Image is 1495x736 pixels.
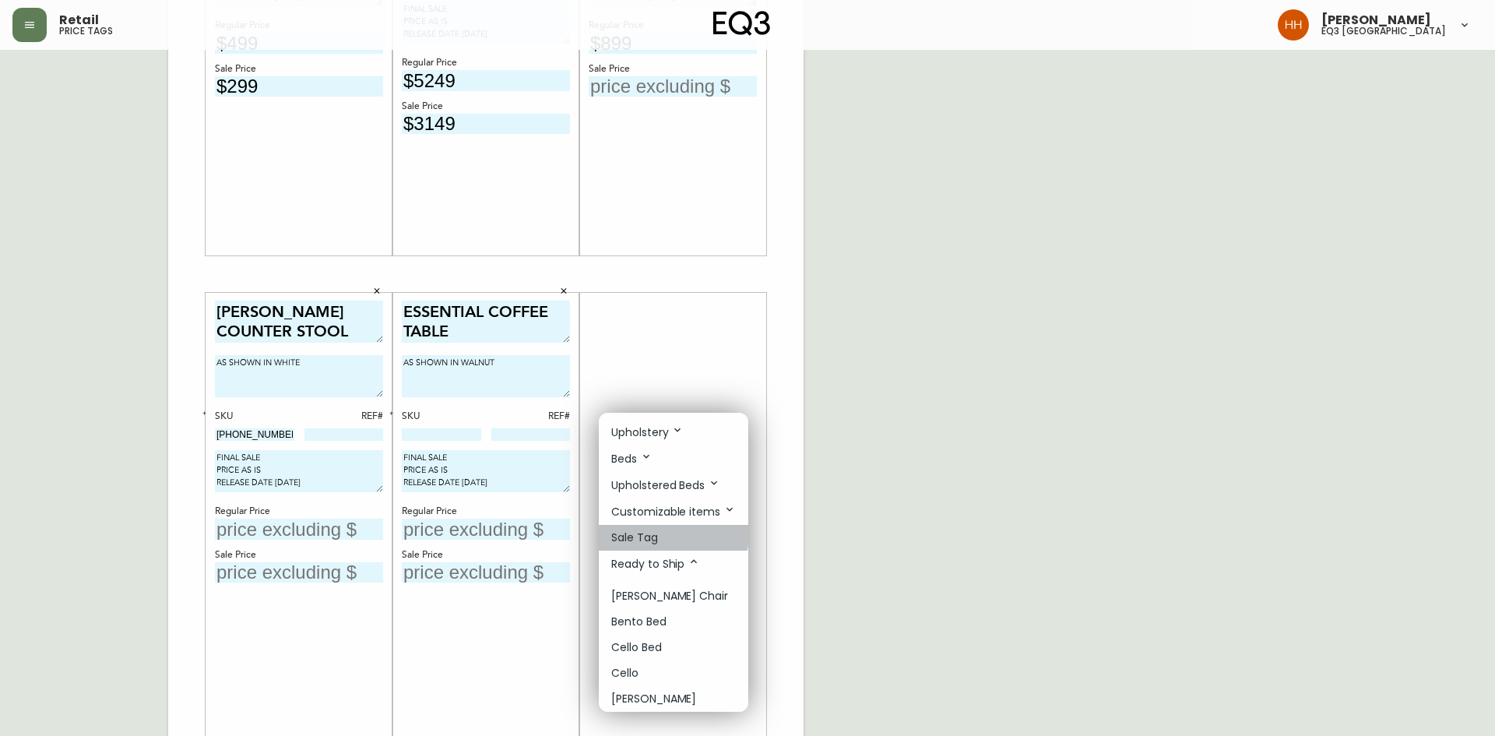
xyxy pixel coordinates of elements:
[611,588,728,604] p: [PERSON_NAME] Chair
[611,555,700,572] p: Ready to Ship
[611,450,653,467] p: Beds
[611,614,667,630] p: Bento Bed
[611,424,684,441] p: Upholstery
[611,639,662,656] p: Cello Bed
[611,665,638,681] p: Cello
[611,530,658,546] p: Sale Tag
[611,691,696,707] p: [PERSON_NAME]
[611,503,736,520] p: Customizable items
[611,477,720,494] p: Upholstered Beds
